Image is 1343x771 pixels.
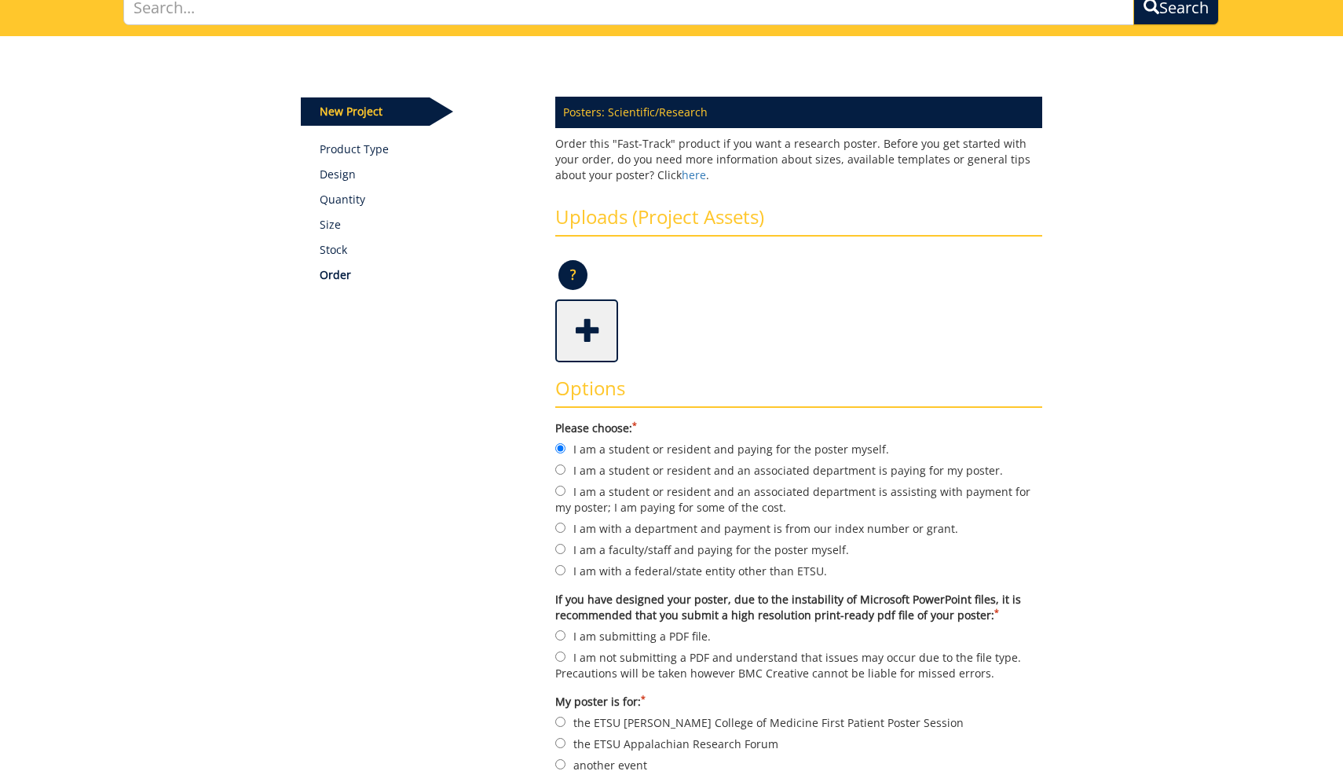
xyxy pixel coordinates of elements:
p: Posters: Scientific/Research [555,97,1042,128]
a: Product Type [320,141,532,157]
input: the ETSU Appalachian Research Forum [555,738,565,748]
h3: Options [555,378,1042,408]
input: I am with a department and payment is from our index number or grant. [555,523,565,533]
p: Order this "Fast-Track" product if you want a research poster. Before you get started with your o... [555,136,1042,183]
label: I am with a department and payment is from our index number or grant. [555,520,1042,537]
label: I am submitting a PDF file. [555,627,1042,644]
label: If you have designed your poster, due to the instability of Microsoft PowerPoint files, it is rec... [555,592,1042,623]
p: New Project [301,97,430,126]
a: here [682,167,706,182]
label: I am a faculty/staff and paying for the poster myself. [555,541,1042,558]
input: I am submitting a PDF file. [555,630,565,641]
p: Design [320,167,532,182]
input: I am with a federal/state entity other than ETSU. [555,565,565,575]
p: Order [320,267,532,283]
label: I am with a federal/state entity other than ETSU. [555,562,1042,579]
input: I am a student or resident and an associated department is paying for my poster. [555,464,565,475]
label: I am a student or resident and paying for the poster myself. [555,440,1042,457]
p: Size [320,217,532,233]
label: the ETSU [PERSON_NAME] College of Medicine First Patient Poster Session [555,714,1042,731]
input: I am a student or resident and paying for the poster myself. [555,443,565,453]
label: My poster is for: [555,694,1042,710]
input: I am a student or resident and an associated department is assisting with payment for my poster; ... [555,486,565,496]
p: ? [558,260,587,290]
input: the ETSU [PERSON_NAME] College of Medicine First Patient Poster Session [555,717,565,727]
label: I am a student or resident and an associated department is paying for my poster. [555,461,1042,479]
label: the ETSU Appalachian Research Forum [555,735,1042,752]
label: I am not submitting a PDF and understand that issues may occur due to the file type. Precautions ... [555,648,1042,681]
input: I am not submitting a PDF and understand that issues may occur due to the file type. Precautions ... [555,652,565,662]
input: I am a faculty/staff and paying for the poster myself. [555,544,565,554]
h3: Uploads (Project Assets) [555,207,1042,237]
label: Please choose: [555,420,1042,436]
input: another event [555,759,565,769]
p: Quantity [320,192,532,207]
label: I am a student or resident and an associated department is assisting with payment for my poster; ... [555,483,1042,516]
p: Stock [320,242,532,258]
